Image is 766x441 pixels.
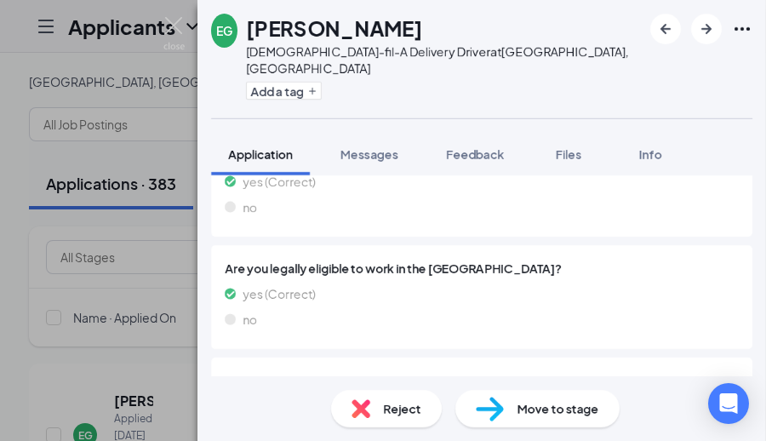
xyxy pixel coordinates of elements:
[517,399,599,418] span: Move to stage
[307,86,317,96] svg: Plus
[243,284,316,303] span: yes (Correct)
[708,383,749,424] div: Open Intercom Messenger
[246,82,322,100] button: PlusAdd a tag
[732,19,752,39] svg: Ellipses
[243,198,257,216] span: no
[446,146,504,162] span: Feedback
[340,146,398,162] span: Messages
[246,43,642,77] div: [DEMOGRAPHIC_DATA]-fil-A Delivery Driver at [GEOGRAPHIC_DATA], [GEOGRAPHIC_DATA]
[216,22,232,39] div: EG
[228,146,293,162] span: Application
[655,19,676,39] svg: ArrowLeftNew
[696,19,717,39] svg: ArrowRight
[243,310,257,329] span: no
[243,172,316,191] span: yes (Correct)
[225,259,739,278] span: Are you legally eligible to work in the [GEOGRAPHIC_DATA]?
[225,371,739,390] span: Do you have a clean driving record?
[246,14,422,43] h1: [PERSON_NAME]
[556,146,581,162] span: Files
[650,14,681,44] button: ArrowLeftNew
[639,146,662,162] span: Info
[384,399,421,418] span: Reject
[691,14,722,44] button: ArrowRight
